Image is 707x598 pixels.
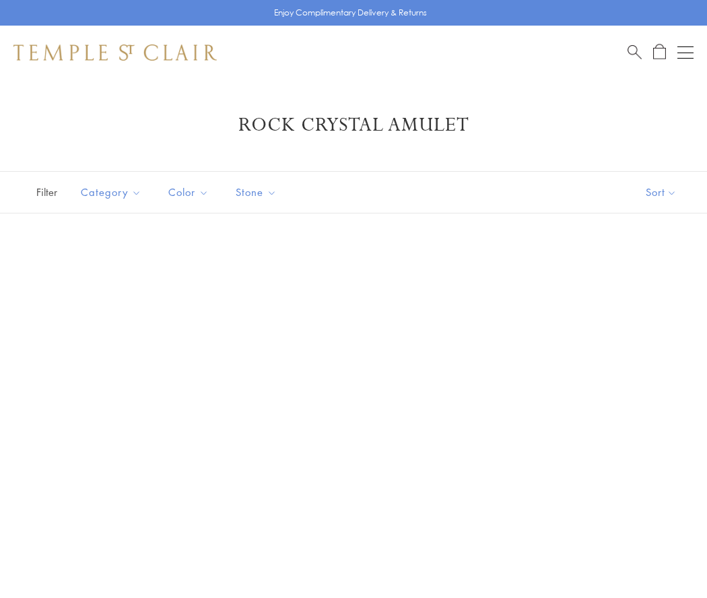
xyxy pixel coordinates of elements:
[229,184,287,201] span: Stone
[74,184,151,201] span: Category
[677,44,694,61] button: Open navigation
[628,44,642,61] a: Search
[653,44,666,61] a: Open Shopping Bag
[158,177,219,207] button: Color
[34,113,673,137] h1: Rock Crystal Amulet
[274,6,427,20] p: Enjoy Complimentary Delivery & Returns
[162,184,219,201] span: Color
[13,44,217,61] img: Temple St. Clair
[615,172,707,213] button: Show sort by
[71,177,151,207] button: Category
[226,177,287,207] button: Stone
